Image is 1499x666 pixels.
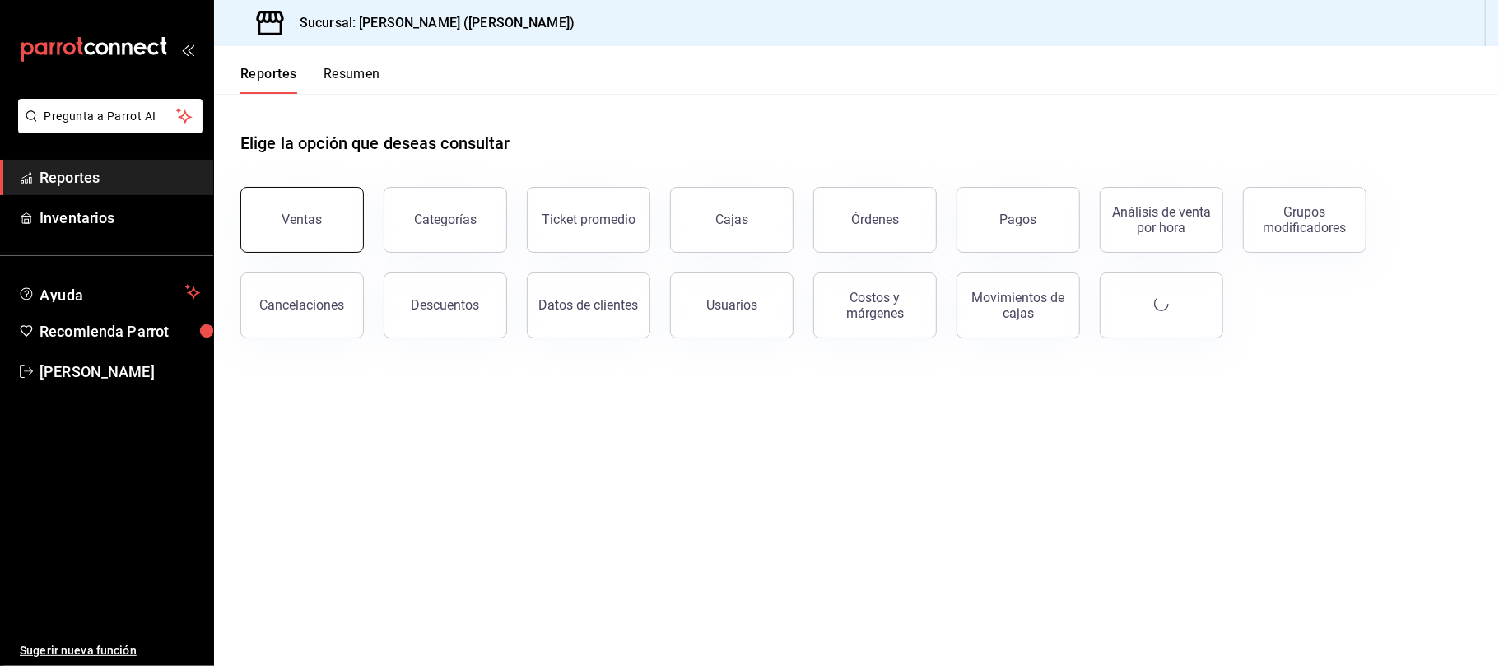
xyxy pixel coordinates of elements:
[670,272,794,338] button: Usuarios
[44,108,177,125] span: Pregunta a Parrot AI
[1110,204,1213,235] div: Análisis de venta por hora
[240,272,364,338] button: Cancelaciones
[957,272,1080,338] button: Movimientos de cajas
[1243,187,1366,253] button: Grupos modificadores
[384,272,507,338] button: Descuentos
[240,131,510,156] h1: Elige la opción que deseas consultar
[40,361,200,383] span: [PERSON_NAME]
[851,212,899,227] div: Órdenes
[1254,204,1356,235] div: Grupos modificadores
[813,187,937,253] button: Órdenes
[20,642,200,659] span: Sugerir nueva función
[181,43,194,56] button: open_drawer_menu
[18,99,203,133] button: Pregunta a Parrot AI
[240,187,364,253] button: Ventas
[957,187,1080,253] button: Pagos
[240,66,297,94] button: Reportes
[967,290,1069,321] div: Movimientos de cajas
[384,187,507,253] button: Categorías
[286,13,575,33] h3: Sucursal: [PERSON_NAME] ([PERSON_NAME])
[40,320,200,342] span: Recomienda Parrot
[542,212,635,227] div: Ticket promedio
[282,212,323,227] div: Ventas
[539,297,639,313] div: Datos de clientes
[414,212,477,227] div: Categorías
[324,66,380,94] button: Resumen
[240,66,380,94] div: navigation tabs
[12,119,203,137] a: Pregunta a Parrot AI
[824,290,926,321] div: Costos y márgenes
[40,166,200,189] span: Reportes
[670,187,794,253] button: Cajas
[1100,187,1223,253] button: Análisis de venta por hora
[813,272,937,338] button: Costos y márgenes
[715,212,748,227] div: Cajas
[527,272,650,338] button: Datos de clientes
[412,297,480,313] div: Descuentos
[40,282,179,302] span: Ayuda
[706,297,757,313] div: Usuarios
[40,207,200,229] span: Inventarios
[527,187,650,253] button: Ticket promedio
[1000,212,1037,227] div: Pagos
[260,297,345,313] div: Cancelaciones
